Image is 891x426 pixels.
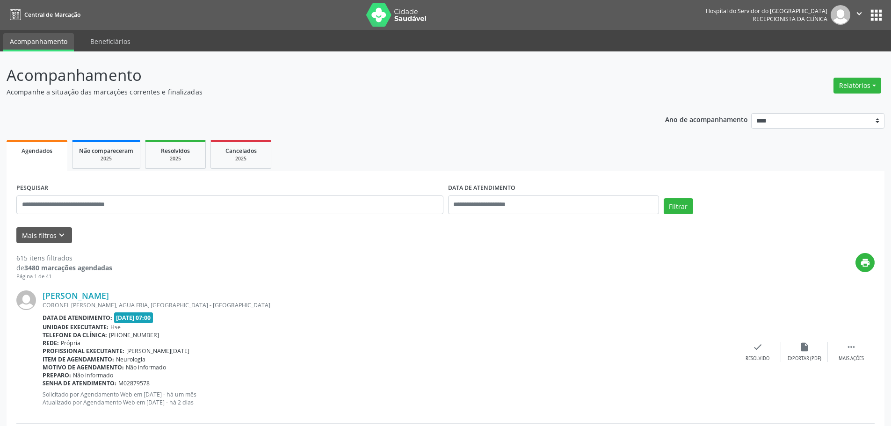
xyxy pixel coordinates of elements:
a: Central de Marcação [7,7,80,22]
b: Preparo: [43,371,71,379]
button:  [850,5,868,25]
button: Filtrar [664,198,693,214]
i:  [846,342,856,352]
strong: 3480 marcações agendadas [24,263,112,272]
span: [PERSON_NAME][DATE] [126,347,189,355]
span: Própria [61,339,80,347]
b: Profissional executante: [43,347,124,355]
p: Acompanhamento [7,64,621,87]
span: Cancelados [225,147,257,155]
div: Página 1 de 41 [16,273,112,281]
b: Motivo de agendamento: [43,363,124,371]
div: 2025 [217,155,264,162]
label: DATA DE ATENDIMENTO [448,181,515,195]
span: Neurologia [116,355,145,363]
a: Acompanhamento [3,33,74,51]
button: Relatórios [833,78,881,94]
span: M02879578 [118,379,150,387]
img: img [16,290,36,310]
div: Mais ações [839,355,864,362]
b: Telefone da clínica: [43,331,107,339]
div: 2025 [152,155,199,162]
i: print [860,258,870,268]
div: Resolvido [746,355,769,362]
span: Não informado [126,363,166,371]
span: [DATE] 07:00 [114,312,153,323]
b: Item de agendamento: [43,355,114,363]
div: 2025 [79,155,133,162]
span: Agendados [22,147,52,155]
span: Não informado [73,371,113,379]
span: Recepcionista da clínica [753,15,827,23]
span: [PHONE_NUMBER] [109,331,159,339]
button: Mais filtroskeyboard_arrow_down [16,227,72,244]
button: print [855,253,875,272]
p: Acompanhe a situação das marcações correntes e finalizadas [7,87,621,97]
div: CORONEL [PERSON_NAME], AGUA FRIA, [GEOGRAPHIC_DATA] - [GEOGRAPHIC_DATA] [43,301,734,309]
span: Central de Marcação [24,11,80,19]
span: Não compareceram [79,147,133,155]
p: Ano de acompanhamento [665,113,748,125]
i: insert_drive_file [799,342,810,352]
button: apps [868,7,884,23]
i: check [753,342,763,352]
div: Hospital do Servidor do [GEOGRAPHIC_DATA] [706,7,827,15]
p: Solicitado por Agendamento Web em [DATE] - há um mês Atualizado por Agendamento Web em [DATE] - h... [43,390,734,406]
b: Unidade executante: [43,323,109,331]
b: Senha de atendimento: [43,379,116,387]
img: img [831,5,850,25]
b: Data de atendimento: [43,314,112,322]
a: Beneficiários [84,33,137,50]
span: Resolvidos [161,147,190,155]
a: [PERSON_NAME] [43,290,109,301]
label: PESQUISAR [16,181,48,195]
span: Hse [110,323,121,331]
b: Rede: [43,339,59,347]
i: keyboard_arrow_down [57,230,67,240]
div: Exportar (PDF) [788,355,821,362]
div: de [16,263,112,273]
i:  [854,8,864,19]
div: 615 itens filtrados [16,253,112,263]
